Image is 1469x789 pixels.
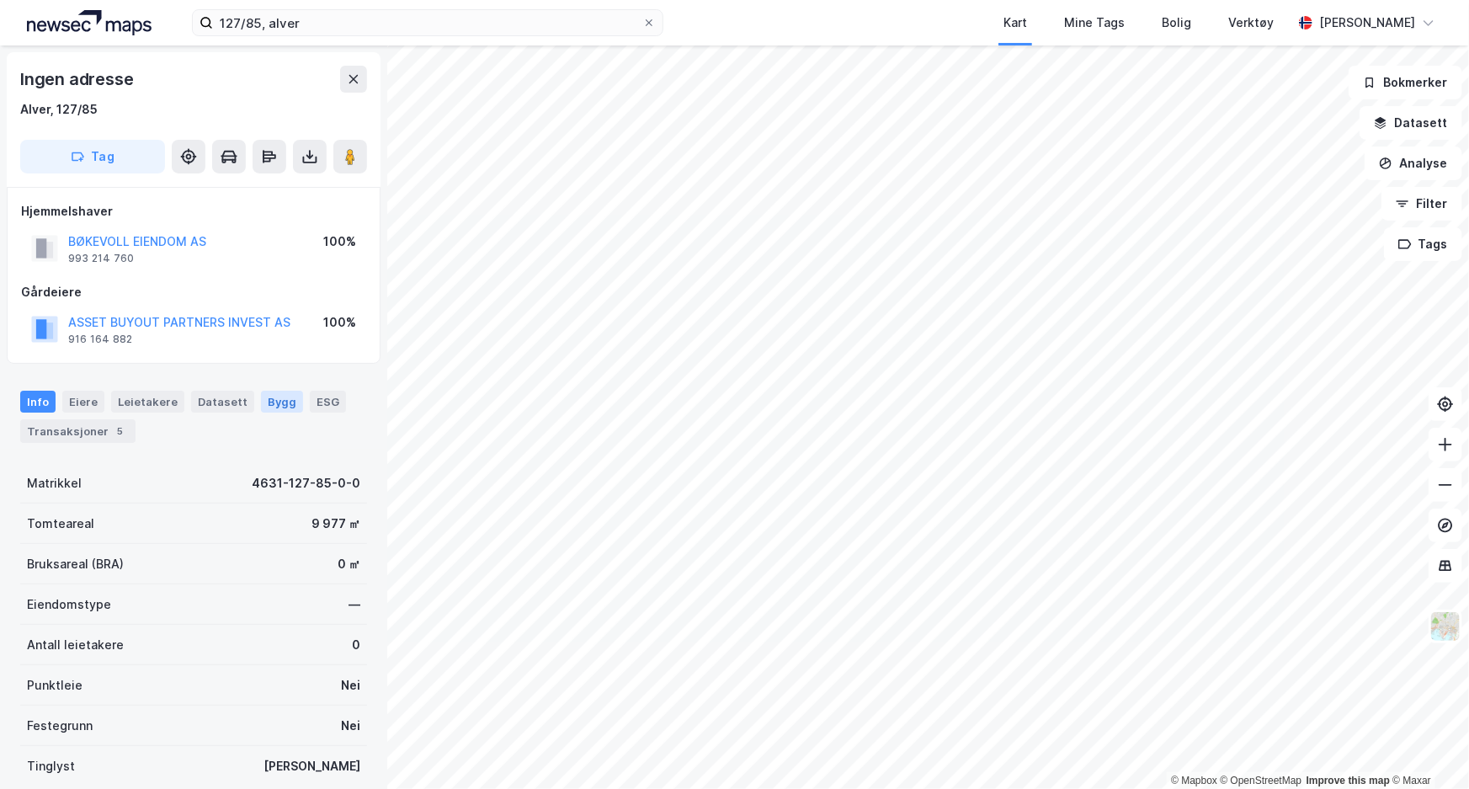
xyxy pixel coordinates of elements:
div: Info [20,391,56,413]
div: — [349,594,360,615]
div: Verktøy [1228,13,1274,33]
a: OpenStreetMap [1221,775,1302,786]
div: Kart [1003,13,1027,33]
div: 993 214 760 [68,252,134,265]
div: Eiendomstype [27,594,111,615]
div: 9 977 ㎡ [311,514,360,534]
a: Mapbox [1171,775,1217,786]
div: Bygg [261,391,303,413]
input: Søk på adresse, matrikkel, gårdeiere, leietakere eller personer [213,10,642,35]
div: Hjemmelshaver [21,201,366,221]
div: ESG [310,391,346,413]
button: Tags [1384,227,1462,261]
div: 0 ㎡ [338,554,360,574]
div: [PERSON_NAME] [1319,13,1415,33]
div: 916 164 882 [68,333,132,346]
div: Festegrunn [27,716,93,736]
div: Bruksareal (BRA) [27,554,124,574]
img: logo.a4113a55bc3d86da70a041830d287a7e.svg [27,10,152,35]
a: Improve this map [1307,775,1390,786]
button: Filter [1381,187,1462,221]
img: Z [1429,610,1461,642]
div: 100% [323,232,356,252]
iframe: Chat Widget [1385,708,1469,789]
div: Gårdeiere [21,282,366,302]
div: Tinglyst [27,756,75,776]
div: Mine Tags [1064,13,1125,33]
div: Matrikkel [27,473,82,493]
button: Analyse [1365,147,1462,180]
div: Ingen adresse [20,66,136,93]
button: Bokmerker [1349,66,1462,99]
div: Nei [341,716,360,736]
button: Tag [20,140,165,173]
div: 0 [352,635,360,655]
div: Eiere [62,391,104,413]
div: Bolig [1162,13,1191,33]
button: Datasett [1360,106,1462,140]
div: Punktleie [27,675,82,696]
div: Antall leietakere [27,635,124,655]
div: Datasett [191,391,254,413]
div: 5 [112,423,129,440]
div: Kontrollprogram for chat [1385,708,1469,789]
div: 4631-127-85-0-0 [252,473,360,493]
div: [PERSON_NAME] [263,756,360,776]
div: Nei [341,675,360,696]
div: 100% [323,312,356,333]
div: Transaksjoner [20,419,136,443]
div: Alver, 127/85 [20,99,98,120]
div: Tomteareal [27,514,94,534]
div: Leietakere [111,391,184,413]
